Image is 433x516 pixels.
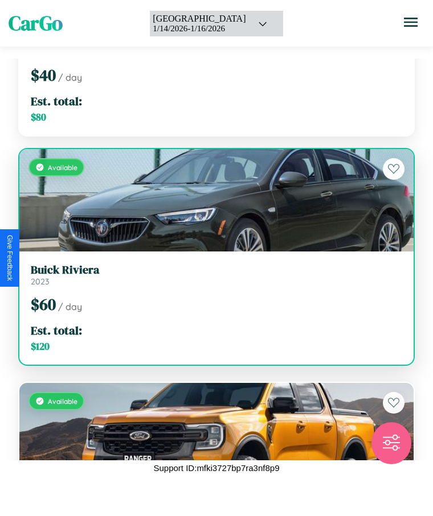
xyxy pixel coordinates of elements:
[58,72,82,83] span: / day
[31,340,50,353] span: $ 120
[31,276,50,287] span: 2023
[31,263,402,287] a: Buick Riviera2023
[153,24,246,34] div: 1 / 14 / 2026 - 1 / 16 / 2026
[153,14,246,24] div: [GEOGRAPHIC_DATA]
[9,10,63,37] span: CarGo
[48,397,77,406] span: Available
[31,263,402,276] h3: Buick Riviera
[31,322,82,339] span: Est. total:
[31,294,56,315] span: $ 60
[58,301,82,312] span: / day
[48,163,77,172] span: Available
[31,64,56,86] span: $ 40
[31,110,46,124] span: $ 80
[6,235,14,281] div: Give Feedback
[154,460,280,476] p: Support ID: mfki3727bp7ra3nf8p9
[31,93,82,109] span: Est. total:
